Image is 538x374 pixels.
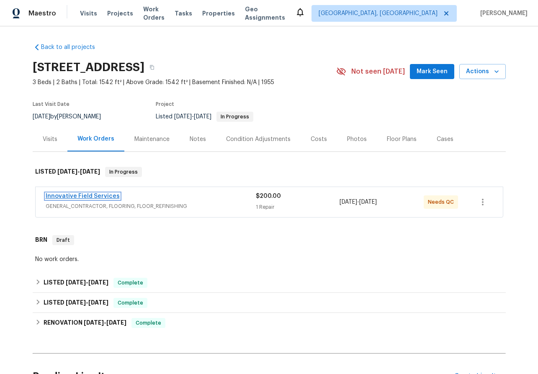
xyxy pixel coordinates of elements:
[340,199,357,205] span: [DATE]
[340,198,377,206] span: -
[33,102,70,107] span: Last Visit Date
[347,135,367,143] div: Photos
[46,202,256,210] span: GENERAL_CONTRACTOR, FLOORING, FLOOR_REFINISHING
[33,43,113,51] a: Back to all projects
[33,78,336,87] span: 3 Beds | 2 Baths | Total: 1542 ft² | Above Grade: 1542 ft² | Basement Finished: N/A | 1955
[66,279,108,285] span: -
[156,102,174,107] span: Project
[132,319,165,327] span: Complete
[66,300,108,305] span: -
[35,255,503,264] div: No work orders.
[33,313,506,333] div: RENOVATION [DATE]-[DATE]Complete
[477,9,528,18] span: [PERSON_NAME]
[80,169,100,174] span: [DATE]
[33,159,506,185] div: LISTED [DATE]-[DATE]In Progress
[175,10,192,16] span: Tasks
[84,320,104,325] span: [DATE]
[134,135,170,143] div: Maintenance
[33,63,144,72] h2: [STREET_ADDRESS]
[66,300,86,305] span: [DATE]
[417,67,448,77] span: Mark Seen
[57,169,77,174] span: [DATE]
[174,114,211,120] span: -
[33,112,111,122] div: by [PERSON_NAME]
[245,5,285,22] span: Geo Assignments
[66,279,86,285] span: [DATE]
[107,9,133,18] span: Projects
[88,279,108,285] span: [DATE]
[53,236,73,244] span: Draft
[156,114,253,120] span: Listed
[351,67,405,76] span: Not seen [DATE]
[44,278,108,288] h6: LISTED
[33,114,50,120] span: [DATE]
[256,203,340,211] div: 1 Repair
[80,9,97,18] span: Visits
[174,114,192,120] span: [DATE]
[459,64,506,79] button: Actions
[44,318,126,328] h6: RENOVATION
[77,135,114,143] div: Work Orders
[202,9,235,18] span: Properties
[143,5,165,22] span: Work Orders
[43,135,57,143] div: Visits
[410,64,454,79] button: Mark Seen
[359,199,377,205] span: [DATE]
[44,298,108,308] h6: LISTED
[28,9,56,18] span: Maestro
[311,135,327,143] div: Costs
[46,193,120,199] a: Innovative Field Services
[106,320,126,325] span: [DATE]
[114,279,147,287] span: Complete
[190,135,206,143] div: Notes
[35,167,100,177] h6: LISTED
[106,168,141,176] span: In Progress
[428,198,457,206] span: Needs QC
[387,135,417,143] div: Floor Plans
[33,227,506,254] div: BRN Draft
[57,169,100,174] span: -
[114,299,147,307] span: Complete
[256,193,281,199] span: $200.00
[35,235,47,245] h6: BRN
[33,273,506,293] div: LISTED [DATE]-[DATE]Complete
[88,300,108,305] span: [DATE]
[33,293,506,313] div: LISTED [DATE]-[DATE]Complete
[466,67,499,77] span: Actions
[226,135,291,143] div: Condition Adjustments
[84,320,126,325] span: -
[217,114,252,119] span: In Progress
[319,9,438,18] span: [GEOGRAPHIC_DATA], [GEOGRAPHIC_DATA]
[194,114,211,120] span: [DATE]
[144,60,160,75] button: Copy Address
[437,135,453,143] div: Cases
